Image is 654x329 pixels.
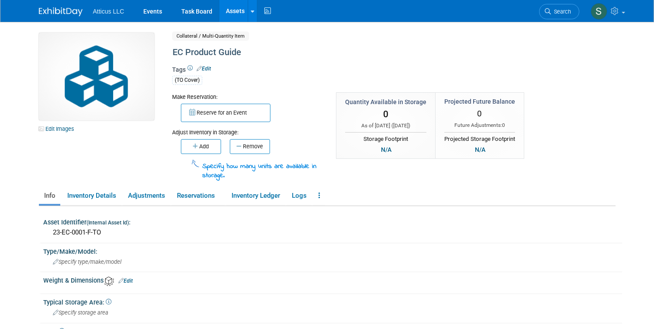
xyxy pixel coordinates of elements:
[539,4,579,19] a: Search
[287,188,311,203] a: Logs
[62,188,121,203] a: Inventory Details
[172,76,202,85] div: (TO Cover)
[87,220,129,226] small: (Internal Asset Id)
[43,274,622,286] div: Weight & Dimensions
[551,8,571,15] span: Search
[472,145,488,154] div: N/A
[502,122,505,128] span: 0
[226,188,285,203] a: Inventory Ledger
[104,276,114,286] img: Asset Weight and Dimensions
[393,122,408,129] span: [DATE]
[378,145,394,154] div: N/A
[50,226,616,239] div: 23-EC-0001-F-TO
[39,7,83,16] img: ExhibitDay
[345,132,426,143] div: Storage Footprint
[202,161,316,181] span: Specify how many units are available in storage.
[345,98,426,106] div: Quantity Available in Storage
[53,259,121,265] span: Specify type/make/model
[170,45,552,60] div: EC Product Guide
[118,278,133,284] a: Edit
[93,8,125,15] span: Atticus LLC
[444,132,515,143] div: Projected Storage Footprint
[172,31,249,41] span: Collateral / Multi-Quantity Item
[39,33,154,120] img: Collateral-Icon-2.png
[444,122,515,129] div: Future Adjustments:
[197,66,211,72] a: Edit
[172,188,225,203] a: Reservations
[123,188,170,203] a: Adjustments
[591,3,607,20] img: Sara Bayed
[172,65,552,91] div: Tags
[39,188,60,203] a: Info
[43,245,622,256] div: Type/Make/Model:
[444,97,515,106] div: Projected Future Balance
[383,109,388,119] span: 0
[53,309,108,316] span: Specify storage area
[477,108,482,119] span: 0
[172,92,323,101] div: Make Reservation:
[43,216,622,227] div: Asset Identifier :
[345,122,426,129] div: As of [DATE] ( )
[181,139,221,154] button: Add
[181,104,270,122] button: Reserve for an Event
[230,139,270,154] button: Remove
[39,123,78,134] a: Edit Images
[43,299,111,306] span: Typical Storage Area:
[172,122,323,136] div: Adjust Inventory in Storage:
